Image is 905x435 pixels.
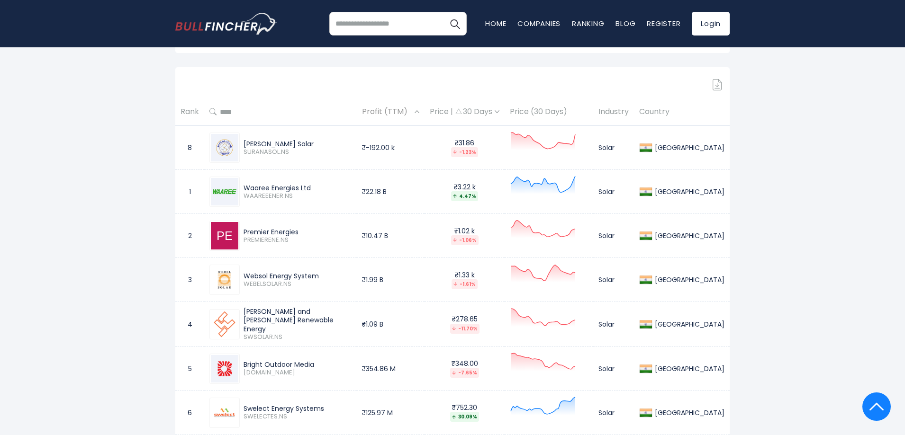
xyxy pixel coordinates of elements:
div: -1.06% [451,235,479,245]
div: ₹3.22 k [430,183,499,201]
div: Websol Energy System [244,272,352,280]
div: Bright Outdoor Media [244,360,352,369]
div: Price | 30 Days [430,107,499,117]
td: ₹22.18 B [357,170,425,214]
td: Solar [593,302,634,346]
img: WAAREEENER.NS.png [211,178,238,205]
td: 5 [175,346,204,391]
span: [DOMAIN_NAME] [244,369,352,377]
a: Ranking [572,18,604,28]
div: -1.61% [452,279,478,289]
div: 4.47% [451,191,478,201]
td: 8 [175,126,204,170]
span: PREMIERENE.NS [244,236,352,244]
a: Register [647,18,680,28]
div: [PERSON_NAME] and [PERSON_NAME] Renewable Energy [244,307,352,333]
div: -1.23% [451,147,478,157]
div: -11.70% [450,324,480,334]
td: Solar [593,214,634,258]
a: Companies [517,18,561,28]
td: 4 [175,302,204,346]
button: Search [443,12,467,36]
div: [GEOGRAPHIC_DATA] [652,364,724,373]
img: bullfincher logo [175,13,277,35]
img: SWELECTES.NS.png [211,399,238,426]
div: [PERSON_NAME] Solar [244,140,352,148]
a: Go to homepage [175,13,277,35]
td: ₹1.09 B [357,302,425,346]
div: ₹31.86 [430,139,499,157]
td: Solar [593,126,634,170]
td: 6 [175,391,204,435]
img: SURANASOL.NS.png [211,134,238,161]
span: SWELECTES.NS [244,413,352,421]
img: SWSOLAR.NS.png [211,311,238,338]
div: Premier Energies [244,228,352,236]
div: ₹1.33 k [430,271,499,289]
a: Login [692,12,730,36]
span: Profit (TTM) [362,105,412,119]
div: [GEOGRAPHIC_DATA] [652,231,724,240]
td: Solar [593,346,634,391]
a: Home [485,18,506,28]
a: Blog [615,18,635,28]
td: ₹1.99 B [357,258,425,302]
th: Price (30 Days) [505,98,593,126]
td: ₹354.86 M [357,346,425,391]
div: [GEOGRAPHIC_DATA] [652,275,724,284]
img: BRIGHT.BO.png [211,355,238,382]
span: SURANASOL.NS [244,148,352,156]
td: 1 [175,170,204,214]
td: ₹10.47 B [357,214,425,258]
img: WEBELSOLAR.NS.png [211,266,238,293]
div: ₹348.00 [430,359,499,378]
th: Industry [593,98,634,126]
span: SWSOLAR.NS [244,333,352,341]
td: 2 [175,214,204,258]
td: Solar [593,391,634,435]
td: Solar [593,258,634,302]
div: -7.65% [450,368,479,378]
div: [GEOGRAPHIC_DATA] [652,408,724,417]
span: WAAREEENER.NS [244,192,352,200]
div: ₹1.02 k [430,227,499,245]
div: Waaree Energies Ltd [244,184,352,192]
div: 30.09% [450,412,479,422]
div: ₹752.30 [430,403,499,422]
div: [GEOGRAPHIC_DATA] [652,320,724,328]
td: 3 [175,258,204,302]
th: Rank [175,98,204,126]
div: Swelect Energy Systems [244,404,352,413]
td: ₹125.97 M [357,391,425,435]
div: ₹278.65 [430,315,499,333]
span: WEBELSOLAR.NS [244,280,352,288]
td: Solar [593,170,634,214]
div: [GEOGRAPHIC_DATA] [652,143,724,152]
div: [GEOGRAPHIC_DATA] [652,187,724,196]
td: ₹-192.00 k [357,126,425,170]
